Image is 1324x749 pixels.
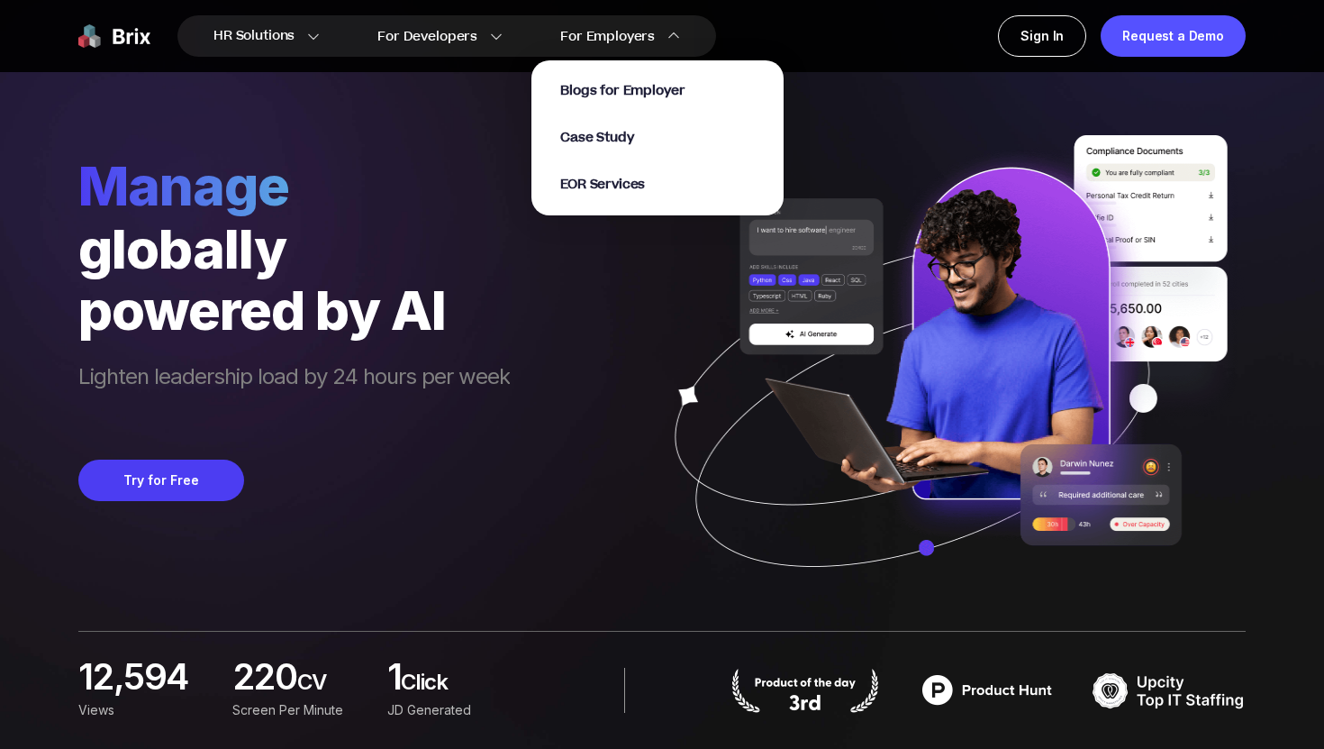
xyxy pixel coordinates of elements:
[78,153,510,218] span: manage
[1101,15,1246,57] a: Request a Demo
[560,175,645,194] span: EOR Services
[377,27,477,46] span: For Developers
[232,661,296,697] span: 220
[401,668,520,704] span: Click
[642,135,1246,620] img: ai generate
[560,81,685,100] span: Blogs for Employer
[78,661,187,691] span: 12,594
[560,80,685,100] a: Blogs for Employer
[78,700,211,720] div: Views
[729,668,882,713] img: product hunt badge
[911,668,1064,713] img: product hunt badge
[232,700,365,720] div: screen per minute
[560,174,645,194] a: EOR Services
[78,362,510,424] span: Lighten leadership load by 24 hours per week
[78,460,244,501] button: Try for Free
[998,15,1086,57] a: Sign In
[297,668,366,704] span: CV
[387,661,401,697] span: 1
[1093,668,1246,713] img: TOP IT STAFFING
[560,127,634,147] a: Case Study
[78,218,510,279] div: globally
[387,700,520,720] div: JD Generated
[78,279,510,341] div: powered by AI
[213,22,295,50] span: HR Solutions
[560,27,655,46] span: For Employers
[560,128,634,147] span: Case Study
